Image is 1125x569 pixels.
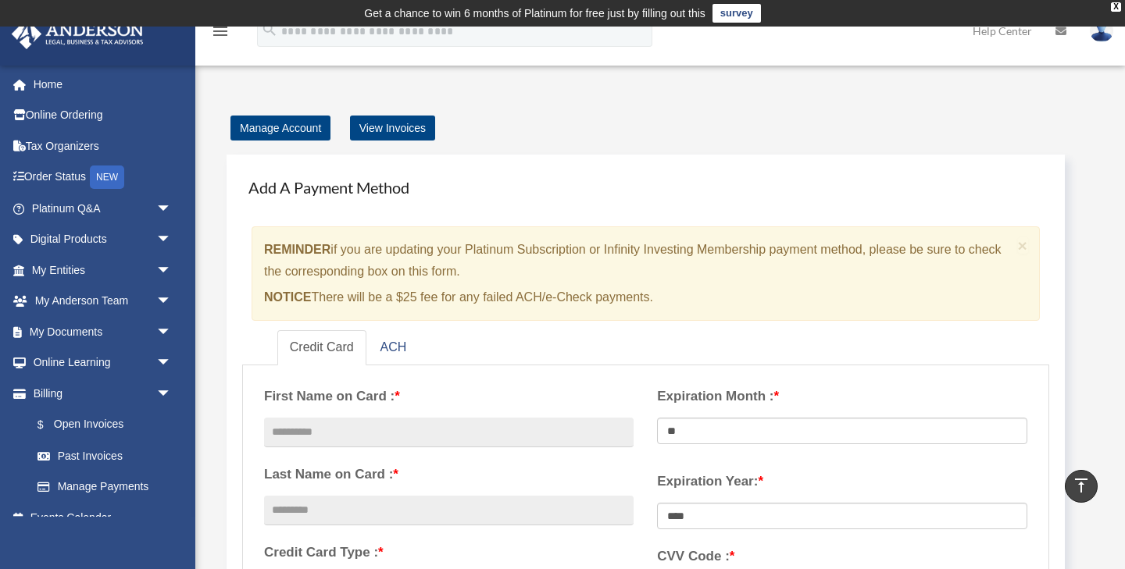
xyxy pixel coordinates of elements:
[11,224,195,255] a: Digital Productsarrow_drop_down
[230,116,330,140] a: Manage Account
[156,286,187,318] span: arrow_drop_down
[368,330,420,365] a: ACH
[364,4,705,23] div: Get a chance to win 6 months of Platinum for free just by filling out this
[264,286,1012,308] p: There will be a $25 fee for any failed ACH/e-Check payments.
[11,347,195,379] a: Online Learningarrow_drop_down
[156,193,187,225] span: arrow_drop_down
[261,21,278,38] i: search
[211,27,230,41] a: menu
[1065,470,1098,503] a: vertical_align_top
[1018,237,1028,254] button: Close
[277,330,366,365] a: Credit Card
[1090,20,1113,42] img: User Pic
[252,226,1040,321] div: if you are updating your Platinum Subscription or Infinity Investing Membership payment method, p...
[264,541,634,564] label: Credit Card Type :
[156,347,187,379] span: arrow_drop_down
[264,385,634,408] label: First Name on Card :
[22,440,195,471] a: Past Invoices
[11,100,195,131] a: Online Ordering
[11,162,195,194] a: Order StatusNEW
[156,378,187,410] span: arrow_drop_down
[11,316,195,347] a: My Documentsarrow_drop_down
[22,471,187,503] a: Manage Payments
[11,502,195,533] a: Events Calendar
[7,19,148,49] img: Anderson Advisors Platinum Portal
[1072,476,1091,495] i: vertical_align_top
[22,409,195,441] a: $Open Invoices
[657,385,1027,408] label: Expiration Month :
[46,415,54,435] span: $
[11,378,195,409] a: Billingarrow_drop_down
[1111,2,1121,12] div: close
[156,224,187,256] span: arrow_drop_down
[264,463,634,486] label: Last Name on Card :
[11,69,195,100] a: Home
[11,130,195,162] a: Tax Organizers
[90,165,124,189] div: NEW
[242,170,1049,204] h4: Add A Payment Method
[264,290,311,304] strong: NOTICE
[712,4,761,23] a: survey
[211,22,230,41] i: menu
[264,243,330,256] strong: REMINDER
[350,116,435,140] a: View Invoices
[11,193,195,224] a: Platinum Q&Aarrow_drop_down
[156,254,187,286] span: arrow_drop_down
[657,470,1027,493] label: Expiration Year:
[156,316,187,348] span: arrow_drop_down
[11,254,195,286] a: My Entitiesarrow_drop_down
[11,286,195,317] a: My Anderson Teamarrow_drop_down
[1018,236,1028,254] span: ×
[657,545,1027,568] label: CVV Code :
